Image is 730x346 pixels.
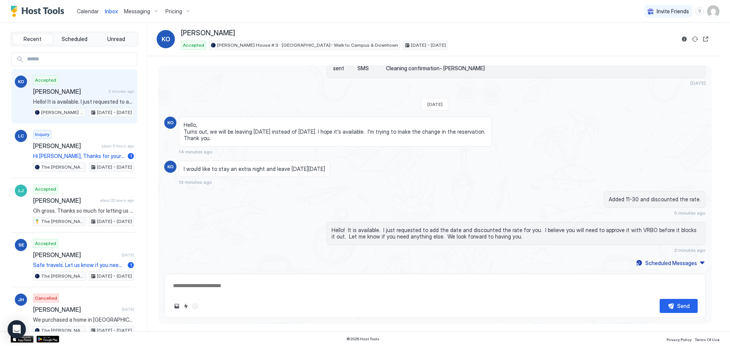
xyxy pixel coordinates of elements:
[107,36,125,43] span: Unread
[179,179,212,185] span: 13 minutes ago
[18,242,24,248] span: SE
[33,262,125,269] span: Safe travels. Let us know if you need anything.
[35,295,57,302] span: Cancelled
[35,240,56,247] span: Accepted
[695,337,719,342] span: Terms Of Use
[332,227,701,240] span: Hello! It is available. I just requested to add the date and discounted the rate for you. I belie...
[41,164,84,171] span: The [PERSON_NAME][GEOGRAPHIC_DATA] #2-[GEOGRAPHIC_DATA]- Walk to Campus & Downtown
[36,336,59,343] a: Google Play Store
[184,122,487,142] span: Hello, Turns out, we will be leaving [DATE] instead of [DATE]. I hope it's available. I'm trying ...
[18,187,24,194] span: LJ
[18,133,24,139] span: LC
[707,5,719,17] div: User profile
[695,7,704,16] div: menu
[18,296,24,303] span: JH
[674,247,706,253] span: 2 minutes ago
[184,166,325,172] span: I would like to stay an extra night and leave [DATE][DATE]
[97,218,132,225] span: [DATE] - [DATE]
[97,164,132,171] span: [DATE] - [DATE]
[690,80,706,86] span: [DATE]
[167,163,174,170] span: KO
[183,42,204,49] span: Accepted
[41,327,84,334] span: The [PERSON_NAME][GEOGRAPHIC_DATA] #2-[GEOGRAPHIC_DATA]- Walk to Campus & Downtown
[33,98,134,105] span: Hello! It is available. I just requested to add the date and discounted the rate for you. I belie...
[333,65,354,72] span: sent
[667,335,692,343] a: Privacy Policy
[102,144,134,149] span: about 5 hours ago
[690,35,700,44] button: Sync reservation
[100,198,134,203] span: about 22 hours ago
[11,6,68,17] a: Host Tools Logo
[13,34,53,44] button: Recent
[179,149,213,155] span: 14 minutes ago
[109,89,134,94] span: 2 minutes ago
[11,336,33,343] a: App Store
[172,302,181,311] button: Upload image
[386,65,485,72] span: Cleaning confirmation- [PERSON_NAME]
[96,34,136,44] button: Unread
[24,36,41,43] span: Recent
[33,251,119,259] span: [PERSON_NAME]
[105,7,118,15] a: Inbox
[167,119,174,126] span: KO
[11,32,138,46] div: tab-group
[427,101,443,107] span: [DATE]
[162,35,170,44] span: KO
[674,210,706,216] span: 5 minutes ago
[97,327,132,334] span: [DATE] - [DATE]
[130,262,132,268] span: 1
[357,65,383,72] span: SMS
[24,53,137,66] input: Input Field
[635,258,706,268] button: Scheduled Messages
[33,153,125,160] span: Hi [PERSON_NAME], Thanks for your inquiry, I wanted to let you know that I got your message and w...
[33,306,119,313] span: [PERSON_NAME]
[124,8,150,15] span: Messaging
[97,273,132,280] span: [DATE] - [DATE]
[701,35,710,44] button: Open reservation
[667,337,692,342] span: Privacy Policy
[217,42,398,49] span: [PERSON_NAME] House # 3 · [GEOGRAPHIC_DATA]- Walk to Campus & Downtown
[41,109,84,116] span: [PERSON_NAME] House # 3 · [GEOGRAPHIC_DATA]- Walk to Campus & Downtown
[41,273,84,280] span: The [PERSON_NAME][GEOGRAPHIC_DATA] #2-[GEOGRAPHIC_DATA]- Walk to Campus & Downtown
[33,88,106,95] span: [PERSON_NAME]
[77,7,99,15] a: Calendar
[181,29,235,38] span: [PERSON_NAME]
[97,109,132,116] span: [DATE] - [DATE]
[657,8,689,15] span: Invite Friends
[105,8,118,14] span: Inbox
[609,196,701,203] span: Added 11-30 and discounted the rate.
[122,253,134,258] span: [DATE]
[645,259,697,267] div: Scheduled Messages
[18,78,24,85] span: KO
[62,36,87,43] span: Scheduled
[680,35,689,44] button: Reservation information
[411,42,446,49] span: [DATE] - [DATE]
[35,131,49,138] span: Inquiry
[346,337,379,341] span: © 2025 Host Tools
[33,197,97,204] span: [PERSON_NAME]
[35,186,56,193] span: Accepted
[677,302,690,310] div: Send
[35,77,56,84] span: Accepted
[8,320,26,338] div: Open Intercom Messenger
[695,335,719,343] a: Terms Of Use
[41,218,84,225] span: The [PERSON_NAME][GEOGRAPHIC_DATA] #2-[GEOGRAPHIC_DATA]- Walk to Campus & Downtown
[33,207,134,214] span: Oh gross. Thanks so much for letting us know. We will get those replaced asap. You are welcome to...
[181,302,190,311] button: Quick reply
[660,299,698,313] button: Send
[33,142,98,150] span: [PERSON_NAME]
[165,8,182,15] span: Pricing
[54,34,95,44] button: Scheduled
[130,153,132,159] span: 1
[122,307,134,312] span: [DATE]
[33,316,134,323] span: We purchased a home in [GEOGRAPHIC_DATA], [US_STATE], and no longer need to stay in a rental.
[77,8,99,14] span: Calendar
